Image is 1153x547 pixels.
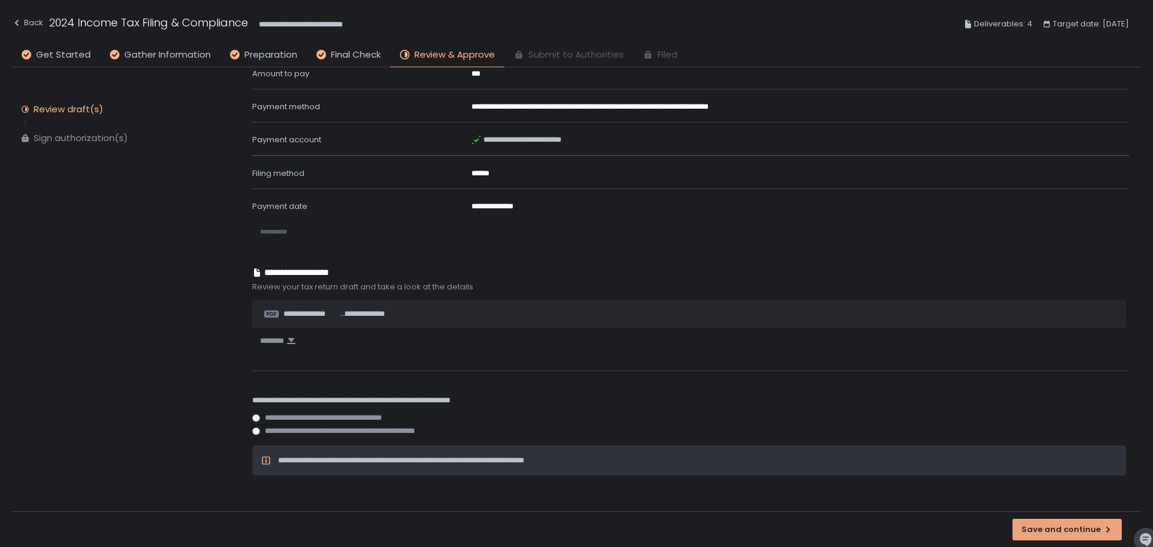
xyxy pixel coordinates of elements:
[1021,524,1113,535] div: Save and continue
[252,134,321,145] span: Payment account
[252,168,304,179] span: Filing method
[36,48,91,62] span: Get Started
[34,132,128,144] div: Sign authorization(s)
[12,14,43,34] button: Back
[414,48,495,62] span: Review & Approve
[12,16,43,30] div: Back
[252,201,307,212] span: Payment date
[1012,519,1122,540] button: Save and continue
[331,48,381,62] span: Final Check
[244,48,297,62] span: Preparation
[974,17,1032,31] span: Deliverables: 4
[528,48,624,62] span: Submit to Authorities
[252,282,1129,292] span: Review your tax return draft and take a look at the details
[658,48,677,62] span: Filed
[124,48,211,62] span: Gather Information
[252,68,309,79] span: Amount to pay
[252,101,320,112] span: Payment method
[49,14,248,31] h1: 2024 Income Tax Filing & Compliance
[1053,17,1129,31] span: Target date: [DATE]
[34,103,103,115] div: Review draft(s)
